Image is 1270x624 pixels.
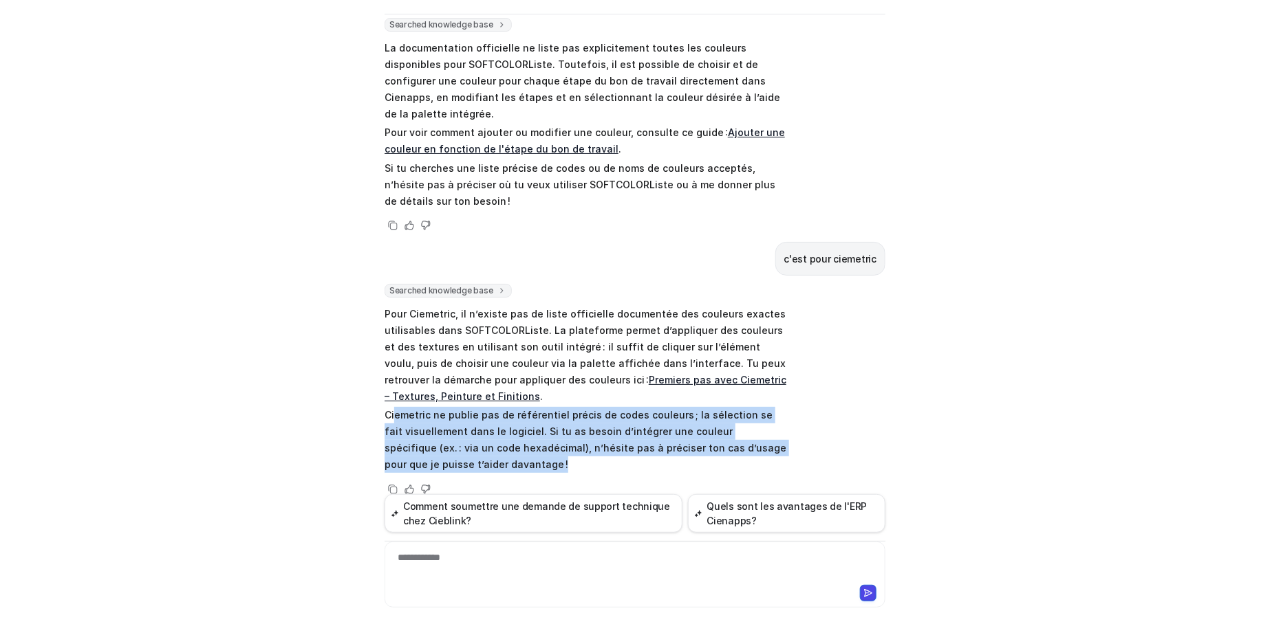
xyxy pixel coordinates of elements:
button: Comment soumettre une demande de support technique chez Cieblink? [385,494,682,533]
a: Premiers pas avec Ciemetric – Textures, Peinture et Finitions [385,374,786,402]
p: Ciemetric ne publie pas de référentiel précis de codes couleurs ; la sélection se fait visuelleme... [385,407,787,473]
p: La documentation officielle ne liste pas explicitement toutes les couleurs disponibles pour SOFTC... [385,40,787,122]
p: c'est pour ciemetric [784,251,876,267]
span: Searched knowledge base [385,18,512,32]
p: Pour Ciemetric, il n’existe pas de liste officielle documentée des couleurs exactes utilisables d... [385,306,787,405]
span: Searched knowledge base [385,284,512,298]
p: Si tu cherches une liste précise de codes ou de noms de couleurs acceptés, n’hésite pas à précise... [385,160,787,210]
p: Pour voir comment ajouter ou modifier une couleur, consulte ce guide : . [385,124,787,157]
button: Quels sont les avantages de l'ERP Cienapps? [688,494,885,533]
